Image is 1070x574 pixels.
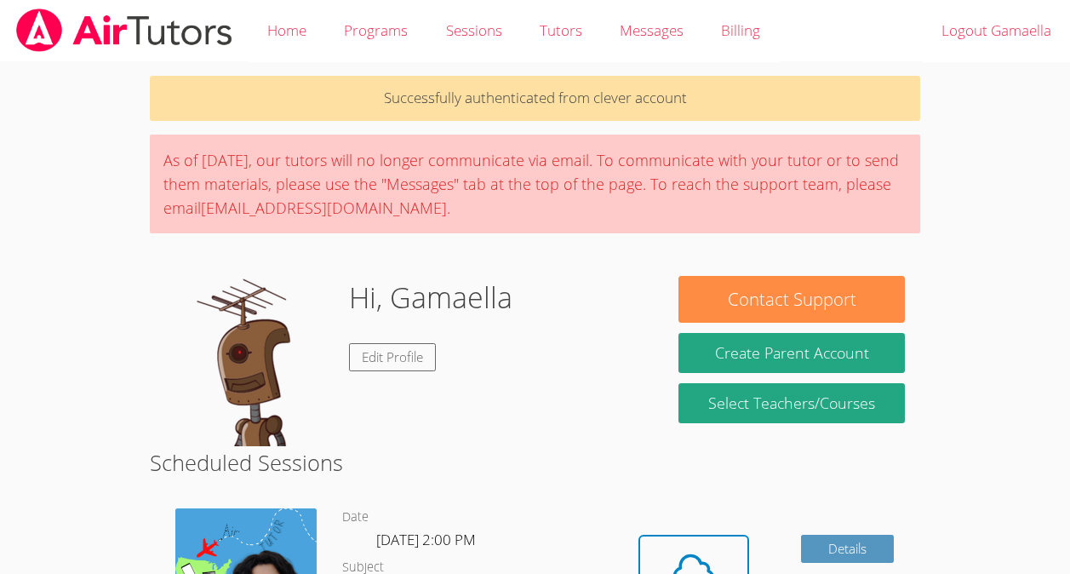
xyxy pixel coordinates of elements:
a: Details [801,535,895,563]
img: airtutors_banner-c4298cdbf04f3fff15de1276eac7730deb9818008684d7c2e4769d2f7ddbe033.png [14,9,234,52]
h1: Hi, Gamaella [349,276,512,319]
span: [DATE] 2:00 PM [376,530,476,549]
a: Select Teachers/Courses [678,383,904,423]
dt: Date [342,507,369,528]
h2: Scheduled Sessions [150,446,920,479]
div: As of [DATE], our tutors will no longer communicate via email. To communicate with your tutor or ... [150,135,920,233]
a: Edit Profile [349,343,436,371]
p: Successfully authenticated from clever account [150,76,920,121]
span: Messages [620,20,684,40]
button: Create Parent Account [678,333,904,373]
button: Contact Support [678,276,904,323]
img: default.png [165,276,335,446]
